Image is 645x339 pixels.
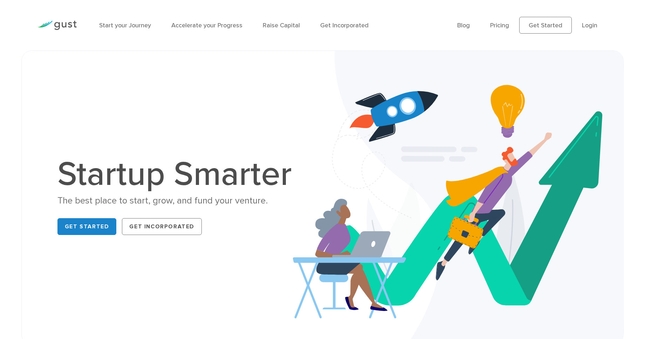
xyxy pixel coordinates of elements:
[582,22,597,29] a: Login
[320,22,369,29] a: Get Incorporated
[57,158,299,191] h1: Startup Smarter
[57,195,299,207] div: The best place to start, grow, and fund your venture.
[519,17,572,34] a: Get Started
[490,22,509,29] a: Pricing
[171,22,242,29] a: Accelerate your Progress
[57,218,117,235] a: Get Started
[37,21,77,30] img: Gust Logo
[122,218,202,235] a: Get Incorporated
[263,22,300,29] a: Raise Capital
[457,22,470,29] a: Blog
[99,22,151,29] a: Start your Journey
